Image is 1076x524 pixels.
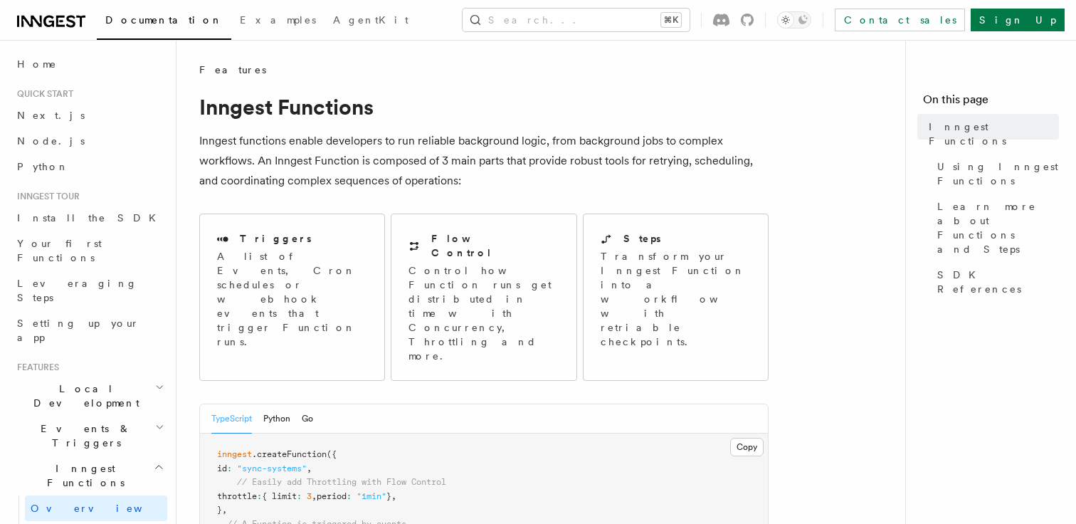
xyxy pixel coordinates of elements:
[199,214,385,381] a: TriggersA list of Events, Cron schedules or webhook events that trigger Function runs.
[937,159,1059,188] span: Using Inngest Functions
[730,438,764,456] button: Copy
[601,249,753,349] p: Transform your Inngest Function into a workflow with retriable checkpoints.
[240,14,316,26] span: Examples
[217,249,367,349] p: A list of Events, Cron schedules or webhook events that trigger Function runs.
[25,496,167,521] a: Overview
[217,463,227,473] span: id
[17,238,102,263] span: Your first Functions
[937,199,1059,256] span: Learn more about Functions and Steps
[347,491,352,501] span: :
[11,421,155,450] span: Events & Triggers
[11,128,167,154] a: Node.js
[11,88,73,100] span: Quick start
[835,9,965,31] a: Contact sales
[199,94,769,120] h1: Inngest Functions
[623,231,661,246] h2: Steps
[11,376,167,416] button: Local Development
[11,310,167,350] a: Setting up your app
[11,456,167,496] button: Inngest Functions
[262,491,297,501] span: { limit
[583,214,769,381] a: StepsTransform your Inngest Function into a workflow with retriable checkpoints.
[302,404,313,434] button: Go
[932,154,1059,194] a: Using Inngest Functions
[252,449,327,459] span: .createFunction
[97,4,231,40] a: Documentation
[325,4,417,38] a: AgentKit
[777,11,811,28] button: Toggle dark mode
[17,110,85,121] span: Next.js
[11,205,167,231] a: Install the SDK
[386,491,391,501] span: }
[217,491,257,501] span: throttle
[31,503,177,514] span: Overview
[257,491,262,501] span: :
[17,135,85,147] span: Node.js
[327,449,337,459] span: ({
[312,491,317,501] span: ,
[317,491,347,501] span: period
[222,505,227,515] span: ,
[11,154,167,179] a: Python
[431,231,559,260] h2: Flow Control
[932,194,1059,262] a: Learn more about Functions and Steps
[661,13,681,27] kbd: ⌘K
[240,231,312,246] h2: Triggers
[11,191,80,202] span: Inngest tour
[391,491,396,501] span: ,
[11,271,167,310] a: Leveraging Steps
[231,4,325,38] a: Examples
[11,362,59,373] span: Features
[199,63,266,77] span: Features
[307,463,312,473] span: ,
[11,51,167,77] a: Home
[357,491,386,501] span: "1min"
[17,318,139,343] span: Setting up your app
[199,131,769,191] p: Inngest functions enable developers to run reliable background logic, from background jobs to com...
[937,268,1059,296] span: SDK References
[11,461,154,490] span: Inngest Functions
[297,491,302,501] span: :
[929,120,1059,148] span: Inngest Functions
[932,262,1059,302] a: SDK References
[11,103,167,128] a: Next.js
[237,477,446,487] span: // Easily add Throttling with Flow Control
[408,263,559,363] p: Control how Function runs get distributed in time with Concurrency, Throttling and more.
[227,463,232,473] span: :
[11,382,155,410] span: Local Development
[105,14,223,26] span: Documentation
[17,212,164,224] span: Install the SDK
[17,57,57,71] span: Home
[307,491,312,501] span: 3
[391,214,576,381] a: Flow ControlControl how Function runs get distributed in time with Concurrency, Throttling and more.
[17,278,137,303] span: Leveraging Steps
[263,404,290,434] button: Python
[11,416,167,456] button: Events & Triggers
[237,463,307,473] span: "sync-systems"
[217,505,222,515] span: }
[923,91,1059,114] h4: On this page
[211,404,252,434] button: TypeScript
[217,449,252,459] span: inngest
[17,161,69,172] span: Python
[333,14,408,26] span: AgentKit
[11,231,167,271] a: Your first Functions
[971,9,1065,31] a: Sign Up
[463,9,690,31] button: Search...⌘K
[923,114,1059,154] a: Inngest Functions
